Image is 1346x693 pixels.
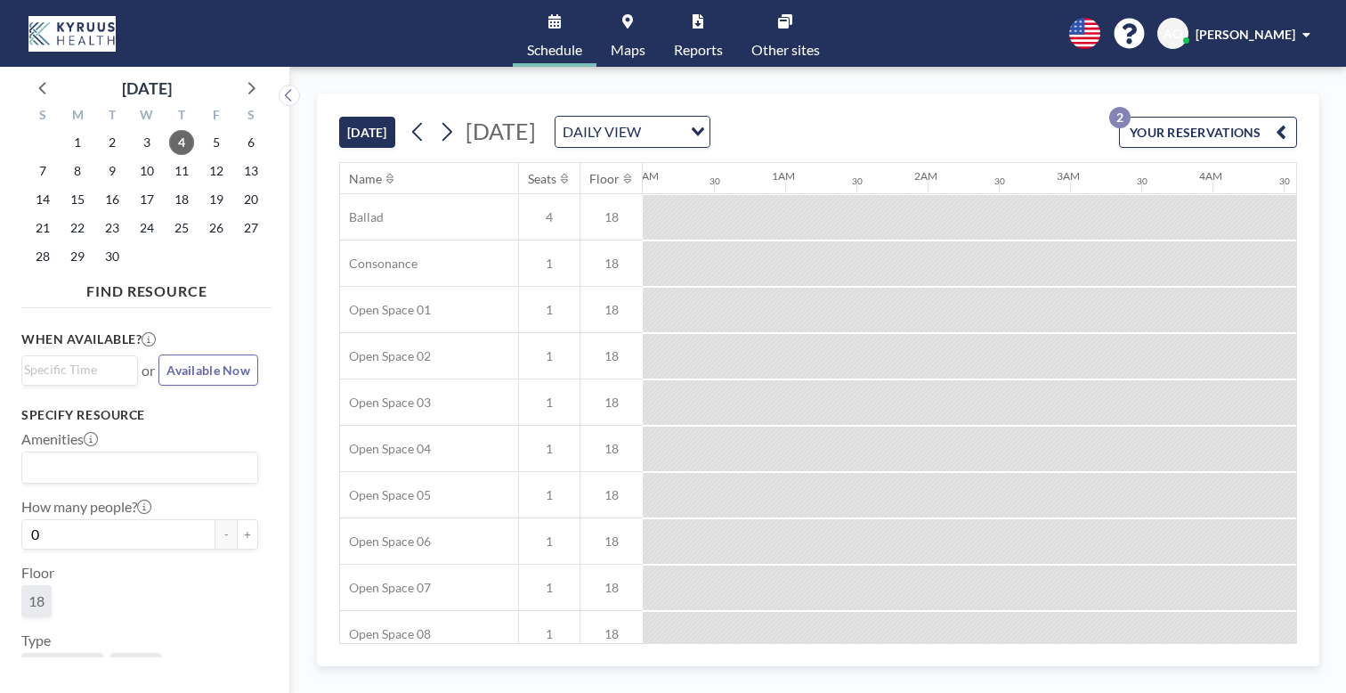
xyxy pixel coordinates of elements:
span: Consonance [340,256,418,272]
div: Search for option [22,356,137,383]
span: Saturday, September 6, 2025 [239,130,264,155]
span: Open Space 04 [340,441,431,457]
div: S [26,105,61,128]
div: Floor [589,171,620,187]
div: T [95,105,130,128]
span: Tuesday, September 23, 2025 [100,216,125,241]
label: Floor [21,564,54,582]
span: 18 [580,534,643,550]
span: Monday, September 8, 2025 [65,159,90,183]
div: 30 [1137,175,1147,187]
div: 1AM [772,169,795,183]
div: Search for option [555,117,709,147]
div: M [61,105,95,128]
span: or [142,362,155,379]
div: Seats [528,171,556,187]
span: 1 [519,302,580,318]
input: Search for option [24,360,127,379]
div: 4AM [1199,169,1222,183]
div: Search for option [22,452,257,483]
div: 30 [852,175,863,187]
button: YOUR RESERVATIONS2 [1119,117,1297,148]
span: Open Space 01 [340,302,431,318]
span: [DATE] [466,118,536,144]
span: 18 [580,441,643,457]
h3: Specify resource [21,407,258,423]
span: 1 [519,441,580,457]
h4: FIND RESOURCE [21,275,272,300]
span: 1 [519,534,580,550]
span: 18 [580,348,643,364]
span: Open Space 03 [340,395,431,411]
div: S [233,105,268,128]
div: 2AM [914,169,937,183]
span: AO [1164,26,1182,42]
div: W [130,105,165,128]
span: DAILY VIEW [559,120,645,143]
div: 3AM [1057,169,1080,183]
span: [PERSON_NAME] [1196,27,1295,42]
div: 30 [709,175,720,187]
button: [DATE] [339,117,395,148]
button: + [237,519,258,550]
span: Wednesday, September 3, 2025 [134,130,159,155]
button: Available Now [158,355,258,386]
label: Amenities [21,430,98,448]
div: T [164,105,199,128]
span: 1 [519,395,580,411]
div: 30 [1279,175,1290,187]
p: 2 [1109,107,1131,128]
span: Thursday, September 11, 2025 [169,159,194,183]
span: Tuesday, September 16, 2025 [100,187,125,212]
span: 18 [580,626,643,642]
span: Open Space 02 [340,348,431,364]
span: 18 [580,256,643,272]
span: Schedule [527,43,582,57]
span: Saturday, September 20, 2025 [239,187,264,212]
span: Maps [611,43,645,57]
input: Search for option [646,120,680,143]
span: Tuesday, September 9, 2025 [100,159,125,183]
div: F [199,105,233,128]
span: Thursday, September 25, 2025 [169,216,194,241]
span: Open Space 06 [340,534,431,550]
span: Saturday, September 13, 2025 [239,159,264,183]
span: Saturday, September 27, 2025 [239,216,264,241]
span: Monday, September 29, 2025 [65,244,90,269]
label: How many people? [21,498,151,516]
span: Friday, September 19, 2025 [204,187,229,212]
button: - [215,519,237,550]
span: Monday, September 15, 2025 [65,187,90,212]
span: 4 [519,209,580,225]
span: Thursday, September 4, 2025 [169,130,194,155]
span: 18 [28,592,45,610]
span: Reports [674,43,723,57]
span: 18 [580,395,643,411]
span: Tuesday, September 2, 2025 [100,130,125,155]
span: 1 [519,348,580,364]
span: Open Space 08 [340,626,431,642]
div: Name [349,171,382,187]
div: 30 [994,175,1005,187]
span: 1 [519,580,580,596]
span: Wednesday, September 17, 2025 [134,187,159,212]
span: 18 [580,487,643,503]
span: Sunday, September 7, 2025 [30,159,55,183]
span: Friday, September 26, 2025 [204,216,229,241]
input: Search for option [24,456,247,479]
span: Wednesday, September 24, 2025 [134,216,159,241]
span: Ballad [340,209,384,225]
span: Monday, September 22, 2025 [65,216,90,241]
span: Open Space 07 [340,580,431,596]
span: Tuesday, September 30, 2025 [100,244,125,269]
span: Available Now [166,363,250,378]
span: Thursday, September 18, 2025 [169,187,194,212]
img: organization-logo [28,16,116,52]
span: 18 [580,209,643,225]
div: [DATE] [122,76,172,101]
span: Sunday, September 28, 2025 [30,244,55,269]
span: 18 [580,580,643,596]
span: 1 [519,487,580,503]
span: 1 [519,626,580,642]
label: Type [21,632,51,649]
